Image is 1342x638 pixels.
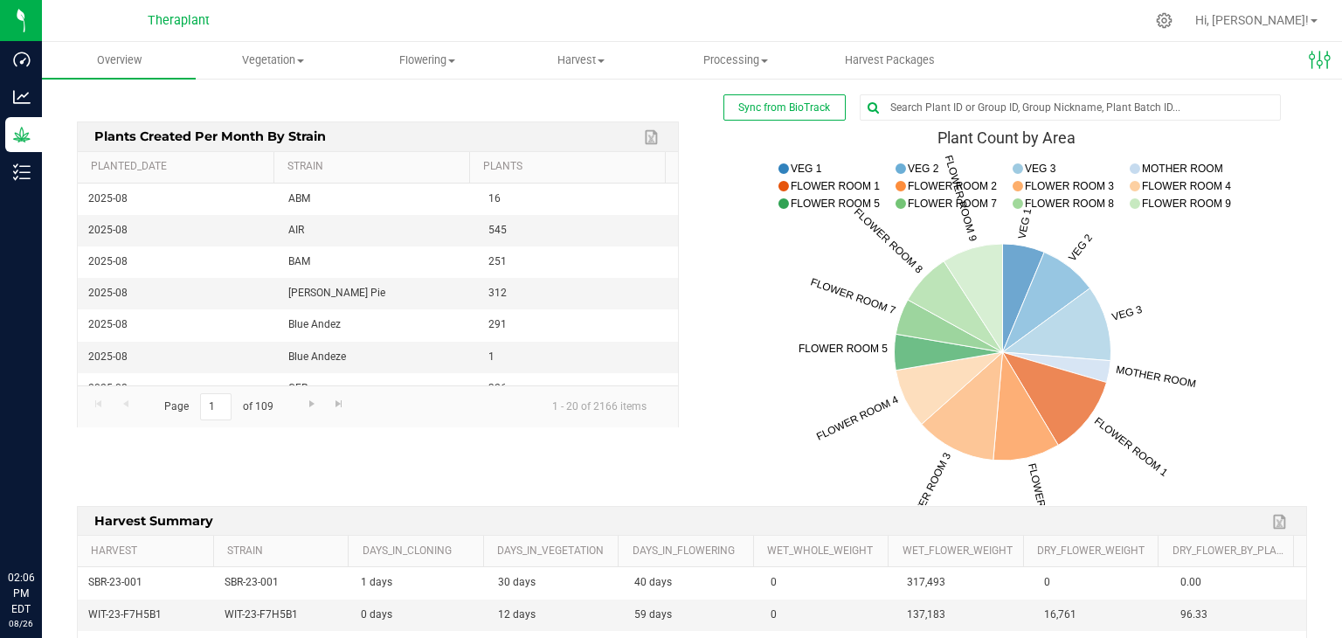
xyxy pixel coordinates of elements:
a: Dry_Flower_by_Plant [1173,544,1287,558]
td: 59 days [624,600,760,631]
text: VEG 3 [1025,163,1056,175]
span: Harvest [505,52,657,68]
span: Sync from BioTrack [738,101,830,114]
span: Hi, [PERSON_NAME]! [1195,13,1309,27]
a: Vegetation [196,42,349,79]
td: 0.00 [1170,567,1306,599]
span: Processing [660,52,812,68]
inline-svg: Grow [13,126,31,143]
td: 2025-08 [78,309,278,341]
iframe: Resource center [17,498,70,551]
a: Days_in_Vegetation [497,544,612,558]
td: 2025-08 [78,215,278,246]
td: 40 days [624,567,760,599]
td: Blue Andeze [278,342,478,373]
a: Flowering [350,42,504,79]
a: Wet_Flower_Weight [903,544,1017,558]
td: 16 [478,184,678,215]
a: Overview [42,42,196,79]
text: FLOWER ROOM 1 [791,180,880,192]
iframe: Resource center unread badge [52,496,73,517]
td: 12 days [488,600,624,631]
td: 96.33 [1170,600,1306,631]
a: Go to the next page [299,393,324,417]
span: Flowering [351,52,503,68]
td: BAM [278,246,478,278]
a: Go to the last page [327,393,352,417]
td: 30 days [488,567,624,599]
button: Sync from BioTrack [723,94,846,121]
td: WIT-23-F7H5B1 [214,600,350,631]
text: FLOWER ROOM 4 [1142,180,1231,192]
a: Strain [227,544,342,558]
td: 0 [1034,567,1170,599]
span: 1 - 20 of 2166 items [538,393,661,420]
a: Harvest Packages [813,42,966,79]
td: 1 days [350,567,487,599]
td: WIT-23-F7H5B1 [78,600,214,631]
text: FLOWER ROOM 3 [1025,180,1114,192]
td: 545 [478,215,678,246]
td: CFR [278,373,478,405]
a: Export to Excel [1268,510,1294,533]
td: 0 days [350,600,487,631]
inline-svg: Dashboard [13,51,31,68]
td: 312 [478,278,678,309]
td: 1 [478,342,678,373]
a: Planted_Date [91,160,266,174]
a: Export to Excel [640,126,666,149]
text: VEG 2 [908,163,939,175]
a: Days_in_Cloning [363,544,477,558]
a: Wet_Whole_Weight [767,544,882,558]
td: 0 [760,567,896,599]
div: Manage settings [1153,12,1175,29]
td: ABM [278,184,478,215]
td: 251 [478,246,678,278]
a: Processing [659,42,813,79]
text: FLOWER ROOM 9 [1142,198,1231,210]
td: [PERSON_NAME] Pie [278,278,478,309]
span: Harvest Packages [821,52,958,68]
td: 137,183 [896,600,1033,631]
td: 2025-08 [78,184,278,215]
a: Days_in_Flowering [633,544,747,558]
td: 291 [478,309,678,341]
input: 1 [200,393,232,420]
text: VEG 1 [791,163,822,175]
td: 0 [760,600,896,631]
div: Plant Count by Area [705,129,1307,147]
td: SBR-23-001 [214,567,350,599]
input: Search Plant ID or Group ID, Group Nickname, Plant Batch ID... [861,95,1280,120]
text: FLOWER ROOM 7 [908,198,997,210]
td: 2025-08 [78,246,278,278]
p: 08/26 [8,617,34,630]
td: Blue Andez [278,309,478,341]
inline-svg: Inventory [13,163,31,181]
text: FLOWER ROOM 8 [1025,198,1114,210]
text: MOTHER ROOM [1142,163,1223,175]
td: AIR [278,215,478,246]
a: Strain [287,160,462,174]
td: 326 [478,373,678,405]
td: 2025-08 [78,373,278,405]
p: 02:06 PM EDT [8,570,34,617]
span: Page of 109 [149,393,287,420]
a: Dry_Flower_Weight [1037,544,1152,558]
text: FLOWER ROOM 2 [908,180,997,192]
span: Plants Created per Month by Strain [90,122,331,149]
span: Overview [73,52,165,68]
a: Plants [483,160,658,174]
td: 16,761 [1034,600,1170,631]
td: 2025-08 [78,278,278,309]
text: FLOWER ROOM 5 [791,198,880,210]
a: Harvest [91,544,206,558]
span: Harvest Summary [90,507,218,534]
inline-svg: Analytics [13,88,31,106]
td: SBR-23-001 [78,567,214,599]
a: Harvest [504,42,658,79]
td: 2025-08 [78,342,278,373]
td: 317,493 [896,567,1033,599]
span: Vegetation [197,52,349,68]
span: Theraplant [148,13,210,28]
